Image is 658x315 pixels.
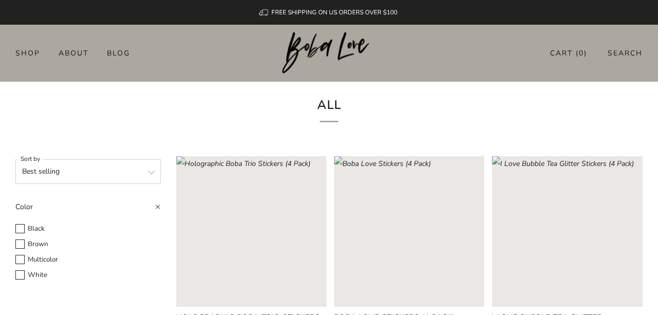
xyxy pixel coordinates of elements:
span: FREE SHIPPING ON US ORDERS OVER $100 [271,8,397,16]
a: Blog [107,45,130,61]
label: Black [15,223,161,235]
items-count: 0 [579,48,584,58]
a: Search [608,45,643,62]
span: Color [15,202,33,212]
a: Boba Love Stickers (4 Pack) Loading image: Boba Love Stickers (4 Pack) [334,156,484,306]
a: Cart [550,45,587,62]
label: Brown [15,238,161,250]
a: I Love Bubble Tea Glitter Stickers (4 Pack) Loading image: I Love Bubble Tea Glitter Stickers (4 ... [492,156,642,306]
summary: Color [15,199,161,221]
a: Shop [15,45,40,61]
label: White [15,269,161,281]
a: Boba Love [282,32,376,75]
a: About [59,45,88,61]
a: Holographic Boba Trio Stickers (4 Pack) Loading image: Holographic Boba Trio Stickers (4 Pack) [176,156,326,306]
h1: All [187,94,471,122]
img: Boba Love [282,32,376,74]
label: Multicolor [15,254,161,266]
